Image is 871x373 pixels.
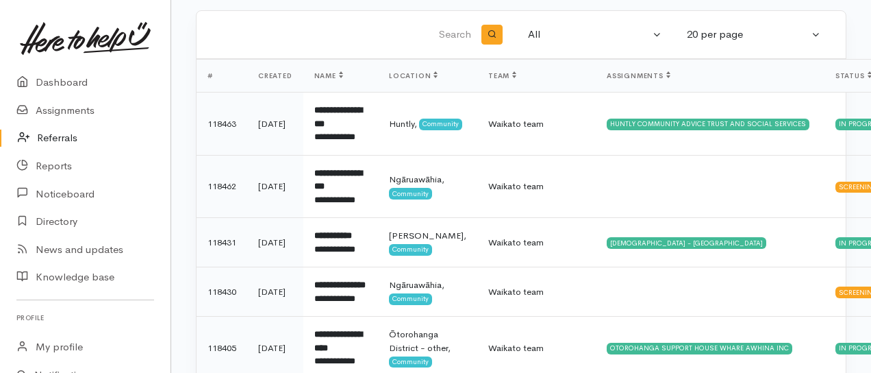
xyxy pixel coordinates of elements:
time: [DATE] [258,118,286,130]
span: Team [488,71,516,80]
div: HUNTLY COMMUNITY ADVICE TRUST AND SOCIAL SERVICES [607,119,809,130]
span: Location [389,71,438,80]
span: Community [389,188,432,199]
th: Created [247,60,303,93]
td: 118430 [197,267,247,317]
td: 118431 [197,218,247,267]
div: All [528,27,650,43]
time: [DATE] [258,237,286,248]
div: Waikato team [488,180,585,193]
time: [DATE] [258,342,286,354]
span: Community [389,357,432,368]
div: Waikato team [488,285,585,299]
div: [DEMOGRAPHIC_DATA] - [GEOGRAPHIC_DATA] [607,237,766,248]
span: Community [389,293,432,304]
span: Community [389,244,432,255]
div: 20 per page [687,27,809,43]
td: 118463 [197,93,247,156]
input: Search [213,19,474,51]
div: Waikato team [488,236,585,250]
div: Waikato team [488,341,585,355]
th: # [197,60,247,93]
button: All [520,21,670,48]
span: Name [314,71,343,80]
span: Ngāruawāhia, [389,279,444,291]
span: Huntly, [389,118,417,130]
span: [PERSON_NAME], [389,230,466,241]
div: OTOROHANGA SUPPORT HOUSE WHARE AWHINA INC [607,343,792,354]
time: [DATE] [258,180,286,192]
td: 118462 [197,155,247,218]
span: Community [419,119,462,130]
span: Ōtorohanga District - other, [389,328,451,354]
h6: Profile [16,309,154,327]
div: Waikato team [488,117,585,131]
span: Assignments [607,71,670,80]
time: [DATE] [258,286,286,298]
button: 20 per page [679,21,829,48]
span: Ngāruawāhia, [389,173,444,185]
